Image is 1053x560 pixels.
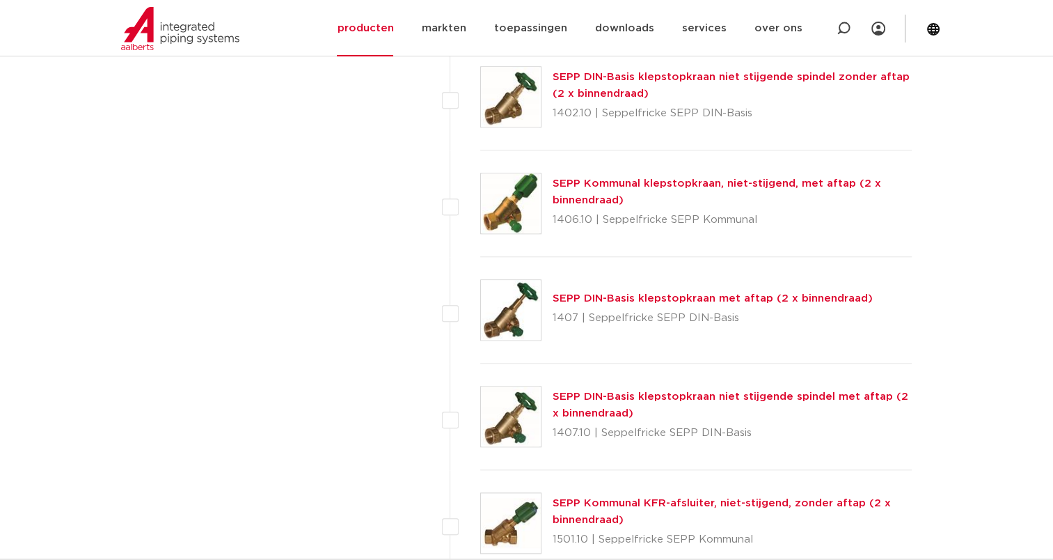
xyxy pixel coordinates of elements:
a: SEPP Kommunal klepstopkraan, niet-stijgend, met aftap (2 x binnendraad) [553,178,881,205]
img: Thumbnail for SEPP Kommunal KFR-afsluiter, niet-stijgend, zonder aftap (2 x binnendraad) [481,493,541,553]
img: Thumbnail for SEPP DIN-Basis klepstopkraan niet stijgende spindel met aftap (2 x binnendraad) [481,387,541,446]
img: Thumbnail for SEPP DIN-Basis klepstopkraan met aftap (2 x binnendraad) [481,280,541,340]
p: 1407.10 | Seppelfricke SEPP DIN-Basis [553,422,912,444]
img: Thumbnail for SEPP Kommunal klepstopkraan, niet-stijgend, met aftap (2 x binnendraad) [481,173,541,233]
p: 1406.10 | Seppelfricke SEPP Kommunal [553,209,912,231]
p: 1407 | Seppelfricke SEPP DIN-Basis [553,307,873,329]
a: SEPP DIN-Basis klepstopkraan met aftap (2 x binnendraad) [553,293,873,304]
p: 1402.10 | Seppelfricke SEPP DIN-Basis [553,102,912,125]
a: SEPP DIN-Basis klepstopkraan niet stijgende spindel met aftap (2 x binnendraad) [553,391,908,419]
img: Thumbnail for SEPP DIN-Basis klepstopkraan niet stijgende spindel zonder aftap (2 x binnendraad) [481,67,541,127]
a: SEPP Kommunal KFR-afsluiter, niet-stijgend, zonder aftap (2 x binnendraad) [553,498,891,525]
p: 1501.10 | Seppelfricke SEPP Kommunal [553,529,912,551]
a: SEPP DIN-Basis klepstopkraan niet stijgende spindel zonder aftap (2 x binnendraad) [553,72,910,99]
